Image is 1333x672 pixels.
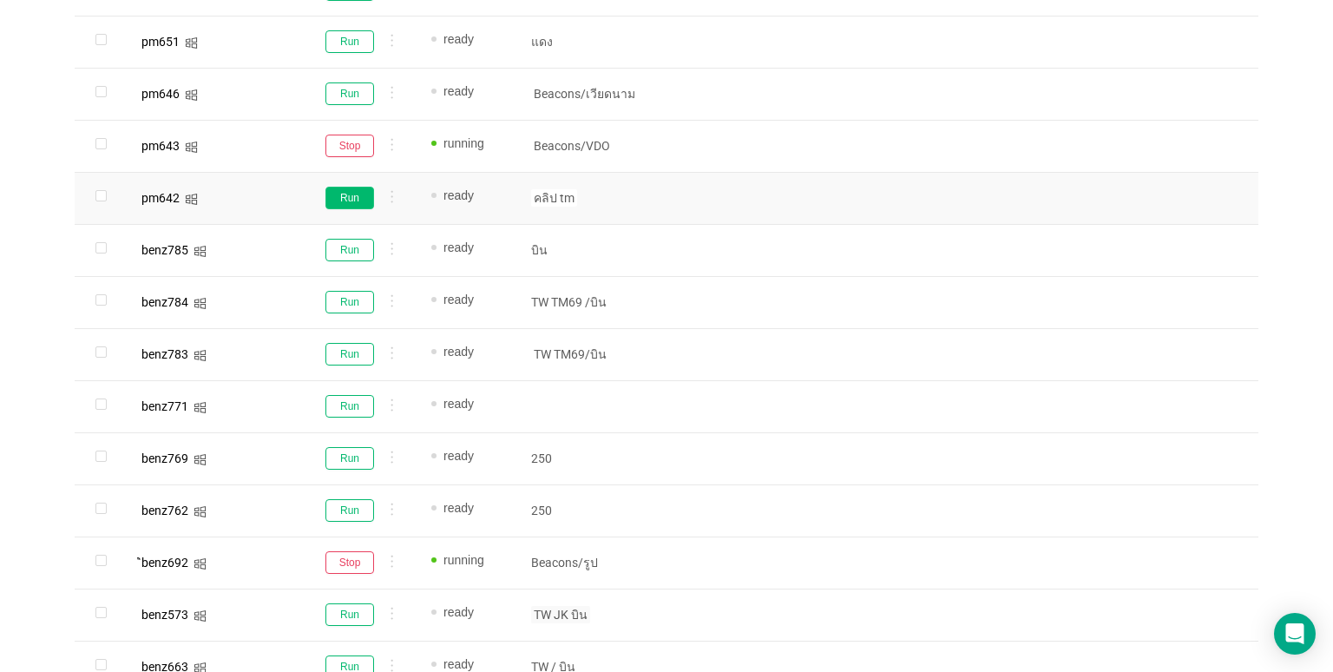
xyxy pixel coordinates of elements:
i: icon: windows [185,141,198,154]
button: Run [325,499,374,522]
span: ready [443,240,474,254]
p: 250 [531,502,658,519]
button: Run [325,239,374,261]
i: icon: windows [194,505,207,518]
div: pm646 [141,88,180,100]
div: benz784 [141,296,188,308]
span: /บิน [582,293,609,311]
i: icon: windows [194,245,207,258]
span: ready [443,449,474,463]
i: icon: windows [194,557,207,570]
button: Stop [325,135,374,157]
i: icon: windows [194,297,207,310]
div: benz769 [141,452,188,464]
span: ready [443,605,474,619]
button: Run [325,187,374,209]
button: Run [325,447,374,470]
div: benz573 [141,609,188,621]
button: Run [325,291,374,313]
span: running [443,553,484,567]
i: icon: windows [185,193,198,206]
div: pm651 [141,36,180,48]
span: TW JK บิน [531,606,590,623]
span: ready [443,32,474,46]
div: benz785 [141,244,188,256]
span: TW TM69/บิน [531,346,609,363]
p: Beacons/รูป [531,554,658,571]
div: pm643 [141,140,180,152]
span: Beacons/VDO [531,137,613,155]
div: ิbenz692 [141,557,188,569]
span: ready [443,501,474,515]
i: icon: windows [194,401,207,414]
span: ready [443,657,474,671]
button: Run [325,395,374,418]
div: benz783 [141,348,188,360]
p: 250 [531,450,658,467]
div: benz771 [141,400,188,412]
span: ready [443,84,474,98]
p: TW TM69 [531,293,658,311]
span: ready [443,188,474,202]
div: benz762 [141,504,188,517]
span: ready [443,397,474,411]
button: Run [325,603,374,626]
button: Run [325,343,374,366]
div: Open Intercom Messenger [1274,613,1316,655]
span: ready [443,293,474,306]
span: ready [443,345,474,359]
i: icon: windows [185,89,198,102]
i: icon: windows [185,36,198,49]
i: icon: windows [194,349,207,362]
span: Beacons/เวียดนาม [531,85,638,102]
button: Run [325,30,374,53]
button: Run [325,82,374,105]
i: icon: windows [194,609,207,623]
p: แดง [531,33,658,50]
i: icon: windows [194,453,207,466]
div: pm642 [141,192,180,204]
button: Stop [325,551,374,574]
span: คลิป tm [531,189,577,207]
p: บิน [531,241,658,259]
span: running [443,136,484,150]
